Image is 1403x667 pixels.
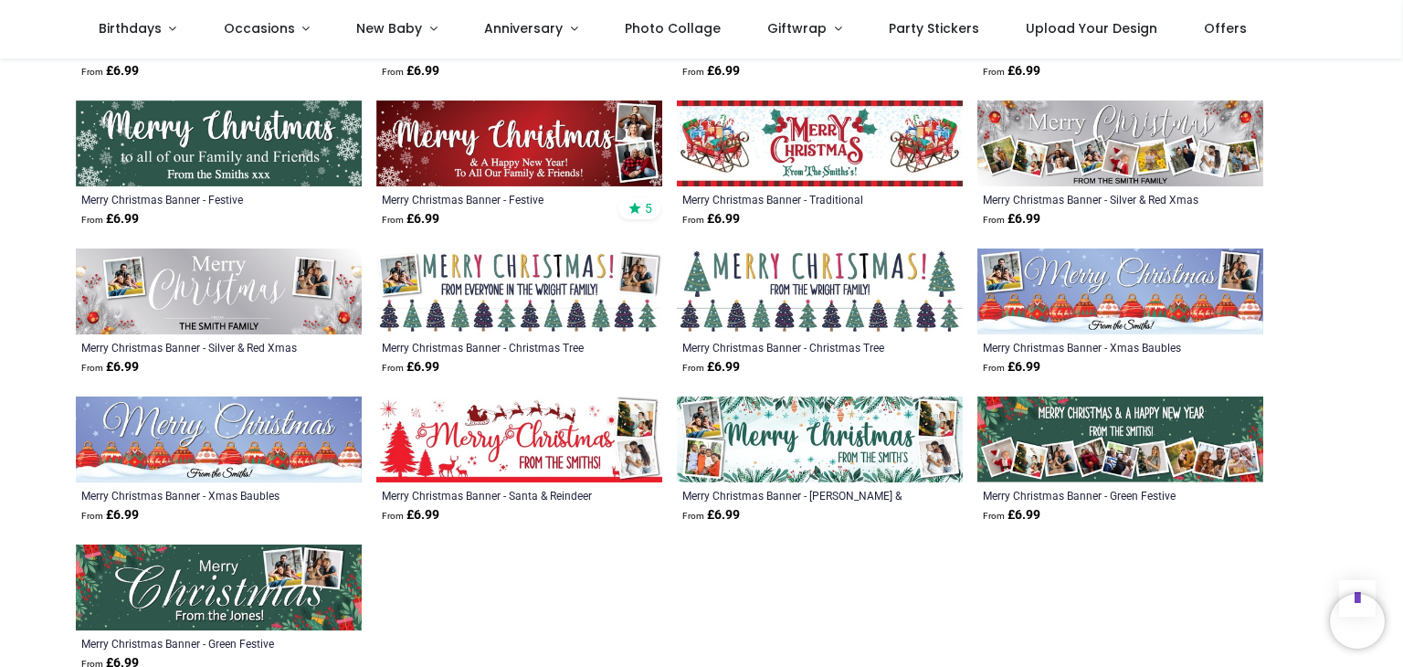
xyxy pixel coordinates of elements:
span: From [682,511,704,521]
span: From [682,67,704,77]
strong: £ 6.99 [81,62,139,80]
strong: £ 6.99 [682,506,740,524]
img: Personalised Merry Christmas Banner - Christmas Tree Design - Custom Text & 2 Photo Upload [376,249,662,334]
img: Personalised Merry Christmas Banner - Festive Snowflakes Green - Custom Text [76,101,362,186]
strong: £ 6.99 [81,506,139,524]
a: Merry Christmas Banner - Green Festive [81,636,301,651]
span: 5 [645,200,652,217]
strong: £ 6.99 [382,62,439,80]
a: Merry Christmas Banner - [PERSON_NAME] & [PERSON_NAME] [682,488,902,503]
strong: £ 6.99 [382,210,439,228]
span: From [382,67,404,77]
img: Personalised Merry Christmas Banner - Festive Snowflakes Red - 2 Photo Upload [376,101,662,186]
span: From [983,363,1005,373]
span: From [983,215,1005,225]
strong: £ 6.99 [382,358,439,376]
img: Personalised Merry Christmas Banner - Traditional Santa Sleigh - Custom Text [677,101,963,186]
span: From [682,215,704,225]
strong: £ 6.99 [382,506,439,524]
img: Personalised Merry Christmas Banner - Silver & Red Xmas Baubles - Custom Text & 9 Photo Upload [977,101,1263,186]
iframe: Brevo live chat [1330,594,1385,649]
img: Personalised Merry Christmas Banner - Green Festive - 9 Photo Upload [977,397,1263,482]
a: Merry Christmas Banner - Christmas Tree Design [682,340,902,355]
a: Merry Christmas Banner - Green Festive [983,488,1203,503]
span: Anniversary [484,19,563,37]
a: Merry Christmas Banner - Xmas Baubles [983,340,1203,355]
strong: £ 6.99 [682,62,740,80]
span: From [81,511,103,521]
strong: £ 6.99 [682,210,740,228]
span: Upload Your Design [1026,19,1157,37]
span: From [382,215,404,225]
a: Merry Christmas Banner - Festive Snowflakes Red [382,192,602,206]
strong: £ 6.99 [81,210,139,228]
strong: £ 6.99 [983,62,1040,80]
img: Personalised Merry Christmas Banner - Santa & Reindeer Red - 2 Photo Upload [376,397,662,482]
span: From [81,215,103,225]
a: Merry Christmas Banner - Festive Snowflakes Green [81,192,301,206]
img: Personalised Merry Christmas Banner - Xmas Baubles - Custom Text & 2 Photo Upload [977,249,1263,334]
span: From [81,363,103,373]
span: Party Stickers [889,19,979,37]
img: Personalised Merry Christmas Banner - Christmas Tree Design - Custom Text [677,249,963,334]
a: Merry Christmas Banner - Xmas Baubles [81,488,301,503]
img: Personalised Merry Christmas Banner - Green Festive - Custom Name & 2 Photo Upload [76,545,362,630]
span: From [382,363,404,373]
img: Personalised Merry Christmas Banner - Silver & Red Xmas Baubles - Custom Text & 2 Photo Upload [76,249,362,334]
span: Birthdays [99,19,162,37]
span: Occasions [224,19,295,37]
strong: £ 6.99 [682,358,740,376]
span: Photo Collage [625,19,721,37]
span: From [983,67,1005,77]
img: Personalised Merry Christmas Banner - Xmas Baubles - Custom Text [76,397,362,482]
span: Offers [1204,19,1247,37]
strong: £ 6.99 [983,506,1040,524]
strong: £ 6.99 [983,210,1040,228]
span: From [81,67,103,77]
strong: £ 6.99 [983,358,1040,376]
span: New Baby [356,19,422,37]
a: Merry Christmas Banner - Christmas Tree Design [382,340,602,355]
a: Merry Christmas Banner - Santa & Reindeer Red [382,488,602,503]
a: Merry Christmas Banner - Traditional [GEOGRAPHIC_DATA] [682,192,902,206]
img: Personalised Merry Christmas Banner - Holly & Ivy - Custom Text & 4 Photo Upload [677,397,963,482]
span: From [382,511,404,521]
a: Merry Christmas Banner - Silver & Red Xmas Baubles [81,340,301,355]
strong: £ 6.99 [81,358,139,376]
span: From [983,511,1005,521]
span: Giftwrap [767,19,827,37]
span: From [682,363,704,373]
a: Merry Christmas Banner - Silver & Red Xmas Baubles [983,192,1203,206]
